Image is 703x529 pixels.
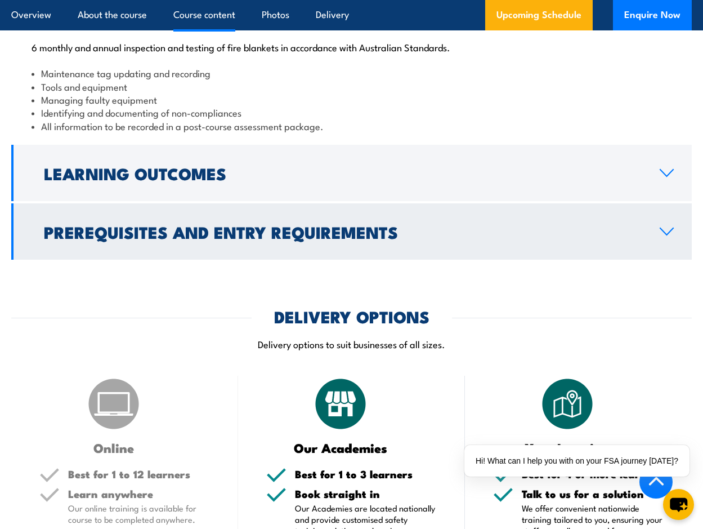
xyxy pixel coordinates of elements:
[39,441,187,454] h3: Online
[522,488,664,499] h5: Talk to us for a solution
[68,503,210,525] p: Our online training is available for course to be completed anywhere.
[11,203,692,260] a: Prerequisites and Entry Requirements
[44,166,642,180] h2: Learning Outcomes
[32,106,671,119] li: Identifying and documenting of non-compliances
[295,469,437,479] h5: Best for 1 to 3 learners
[274,309,429,323] h2: DELIVERY OPTIONS
[68,488,210,499] h5: Learn anywhere
[295,488,437,499] h5: Book straight in
[11,145,692,201] a: Learning Outcomes
[32,93,671,106] li: Managing faulty equipment
[68,469,210,479] h5: Best for 1 to 12 learners
[44,224,642,239] h2: Prerequisites and Entry Requirements
[32,41,671,52] p: 6 monthly and annual inspection and testing of fire blankets in accordance with Australian Standa...
[32,66,671,79] li: Maintenance tag updating and recording
[663,489,694,520] button: chat-button
[266,441,414,454] h3: Our Academies
[11,337,692,350] p: Delivery options to suit businesses of all sizes.
[32,119,671,132] li: All information to be recorded in a post-course assessment package.
[464,445,689,477] div: Hi! What can I help you with on your FSA journey [DATE]?
[32,80,671,93] li: Tools and equipment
